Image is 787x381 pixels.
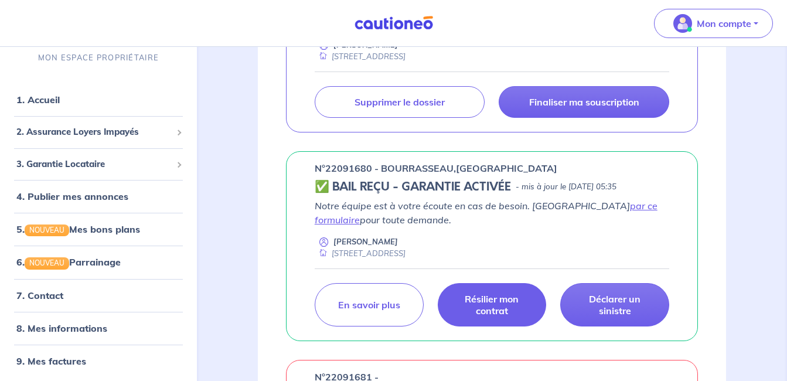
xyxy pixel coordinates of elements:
div: [STREET_ADDRESS] [315,51,406,62]
div: state: CONTRACT-VALIDATED, Context: ,MAYBE-CERTIFICATE,,LESSOR-DOCUMENTS,IS-ODEALIM [315,180,669,194]
p: En savoir plus [338,299,400,311]
div: 2. Assurance Loyers Impayés [5,121,192,144]
div: [STREET_ADDRESS] [315,248,406,259]
button: illu_account_valid_menu.svgMon compte [654,9,773,38]
p: Mon compte [697,16,751,30]
div: 3. Garantie Locataire [5,153,192,176]
p: MON ESPACE PROPRIÉTAIRE [38,52,159,63]
span: 2. Assurance Loyers Impayés [16,125,172,139]
a: 5.NOUVEAUMes bons plans [16,223,140,235]
a: Supprimer le dossier [315,86,485,118]
span: 3. Garantie Locataire [16,158,172,171]
p: Finaliser ma souscription [529,96,639,108]
p: Déclarer un sinistre [575,293,655,317]
a: Déclarer un sinistre [560,283,669,326]
a: 6.NOUVEAUParrainage [16,256,121,268]
div: 9. Mes factures [5,349,192,373]
p: Notre équipe est à votre écoute en cas de besoin. [GEOGRAPHIC_DATA] pour toute demande. [315,199,669,227]
div: 8. Mes informations [5,317,192,340]
div: 5.NOUVEAUMes bons plans [5,217,192,241]
p: n°22091680 - BOURRASSEAU,[GEOGRAPHIC_DATA] [315,161,557,175]
img: illu_account_valid_menu.svg [673,14,692,33]
div: 6.NOUVEAUParrainage [5,250,192,274]
a: 1. Accueil [16,94,60,106]
div: 1. Accueil [5,88,192,111]
h5: ✅ BAIL REÇU - GARANTIE ACTIVÉE [315,180,511,194]
p: - mis à jour le [DATE] 05:35 [516,181,616,193]
p: Résilier mon contrat [452,293,532,317]
div: 4. Publier mes annonces [5,185,192,208]
div: 7. Contact [5,284,192,307]
a: 8. Mes informations [16,322,107,334]
a: 9. Mes factures [16,355,86,367]
p: [PERSON_NAME] [333,236,398,247]
p: Supprimer le dossier [355,96,445,108]
a: 7. Contact [16,290,63,301]
img: Cautioneo [350,16,438,30]
a: 4. Publier mes annonces [16,190,128,202]
a: Finaliser ma souscription [499,86,669,118]
a: Résilier mon contrat [438,283,547,326]
a: En savoir plus [315,283,424,326]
